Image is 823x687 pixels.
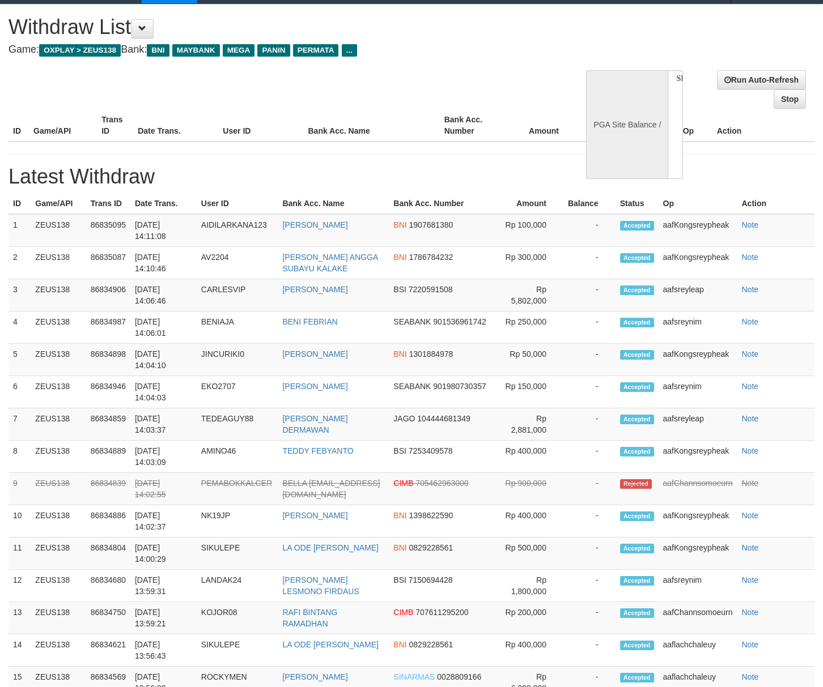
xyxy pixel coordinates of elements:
[563,570,616,602] td: -
[409,446,453,455] span: 7253409578
[31,634,86,667] td: ZEUS138
[659,505,737,537] td: aafKongsreypheak
[498,505,563,537] td: Rp 400,000
[563,214,616,247] td: -
[659,473,737,505] td: aafChannsomoeurn
[9,109,29,142] th: ID
[616,193,659,214] th: Status
[257,44,290,57] span: PANIN
[197,408,278,441] td: TEDEAGUY88
[659,602,737,634] td: aafChannsomoeurn
[31,344,86,376] td: ZEUS138
[440,109,508,142] th: Bank Acc. Number
[130,279,197,312] td: [DATE] 14:06:46
[393,253,406,262] span: BNI
[393,640,406,649] span: BNI
[86,570,130,602] td: 86834680
[9,505,31,537] td: 10
[563,376,616,408] td: -
[417,414,470,423] span: 104444681349
[659,193,737,214] th: Op
[576,109,638,142] th: Balance
[563,441,616,473] td: -
[742,608,759,617] a: Note
[620,415,654,424] span: Accepted
[282,575,359,596] a: [PERSON_NAME] LESMONO FIRDAUS
[717,70,806,89] a: Run Auto-Refresh
[498,602,563,634] td: Rp 200,000
[223,44,255,57] span: MEGA
[278,193,389,214] th: Bank Acc. Name
[678,109,712,142] th: Op
[9,441,31,473] td: 8
[86,602,130,634] td: 86834750
[393,285,406,294] span: BSI
[282,672,347,681] a: [PERSON_NAME]
[433,382,486,391] span: 901980730357
[9,376,31,408] td: 6
[86,193,130,214] th: Trans ID
[498,634,563,667] td: Rp 400,000
[130,408,197,441] td: [DATE] 14:03:37
[409,640,453,649] span: 0829228561
[130,602,197,634] td: [DATE] 13:59:21
[620,608,654,618] span: Accepted
[742,640,759,649] a: Note
[393,543,406,552] span: BNI
[659,247,737,279] td: aafKongsreypheak
[620,221,654,231] span: Accepted
[563,537,616,570] td: -
[393,672,435,681] span: SINARMAS
[9,634,31,667] td: 14
[197,473,278,505] td: PEMABOKKALCER
[197,505,278,537] td: NK19JP
[282,511,347,520] a: [PERSON_NAME]
[620,511,654,521] span: Accepted
[197,602,278,634] td: KOJOR08
[409,220,453,229] span: 1907681380
[86,473,130,505] td: 86834839
[563,247,616,279] td: -
[282,479,380,499] a: BELLA [EMAIL_ADDRESS][DOMAIN_NAME]
[498,247,563,279] td: Rp 300,000
[742,285,759,294] a: Note
[31,441,86,473] td: ZEUS138
[130,473,197,505] td: [DATE] 14:02:55
[197,441,278,473] td: AMINO46
[282,640,379,649] a: LA ODE [PERSON_NAME]
[86,441,130,473] td: 86834889
[282,382,347,391] a: [PERSON_NAME]
[393,511,406,520] span: BNI
[197,634,278,667] td: SIKULEPE
[620,447,654,456] span: Accepted
[409,349,453,359] span: 1301884978
[9,602,31,634] td: 13
[86,214,130,247] td: 86835095
[742,672,759,681] a: Note
[31,602,86,634] td: ZEUS138
[742,414,759,423] a: Note
[742,253,759,262] a: Note
[498,279,563,312] td: Rp 5,802,000
[9,473,31,505] td: 9
[742,349,759,359] a: Note
[393,414,415,423] span: JAGO
[197,214,278,247] td: AIDILARKANA123
[218,109,303,142] th: User ID
[620,318,654,327] span: Accepted
[31,408,86,441] td: ZEUS138
[498,441,563,473] td: Rp 400,000
[282,349,347,359] a: [PERSON_NAME]
[282,608,337,628] a: RAFI BINTANG RAMADHAN
[409,575,453,584] span: 7150694428
[86,634,130,667] td: 86834621
[563,344,616,376] td: -
[130,505,197,537] td: [DATE] 14:02:37
[498,312,563,344] td: Rp 250,000
[31,537,86,570] td: ZEUS138
[508,109,576,142] th: Amount
[659,279,737,312] td: aafsreyleap
[39,44,121,57] span: OXPLAY > ZEUS138
[130,312,197,344] td: [DATE] 14:06:01
[9,570,31,602] td: 12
